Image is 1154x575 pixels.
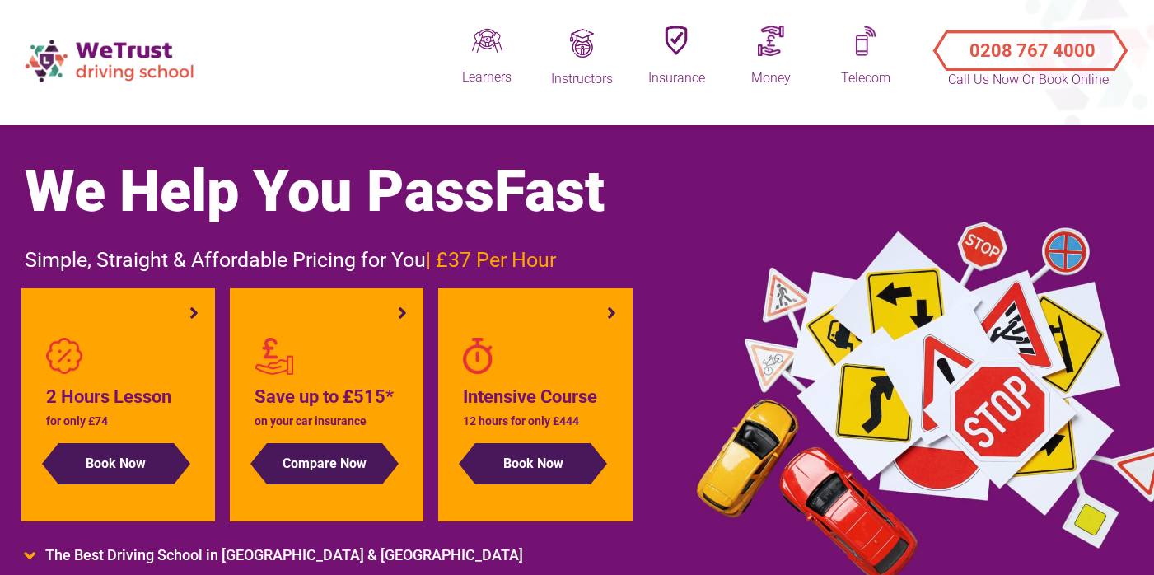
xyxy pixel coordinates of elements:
[463,338,608,484] a: Intensive Course 12 hours for only £444 Book Now
[426,248,556,272] span: | £37 Per Hour
[25,546,962,564] li: The Best Driving School in [GEOGRAPHIC_DATA] & [GEOGRAPHIC_DATA]
[940,26,1117,59] button: Call Us Now or Book Online
[665,26,688,56] img: Insuranceq.png
[46,383,191,411] h4: 2 Hours Lesson
[46,338,83,375] img: badge-percent-light.png
[463,338,493,375] img: stopwatch-regular.png
[472,26,502,56] img: Driveq.png
[568,29,596,58] img: Trainingq.png
[58,443,174,484] button: Book Now
[25,157,605,225] span: We Help You Pass
[946,70,1111,90] p: Call Us Now or Book Online
[267,443,382,484] button: Compare Now
[255,414,367,428] span: on your car insurance
[25,248,556,272] span: Simple, Straight & Affordable Pricing for You
[16,31,206,90] img: wetrust-ds-logo.png
[475,443,591,484] button: Book Now
[46,338,191,484] a: 2 Hours Lesson for only £74 Book Now
[758,26,784,56] img: Moneyq.png
[255,338,399,484] a: Save up to £515* on your car insurance Compare Now
[463,383,608,411] h4: Intensive Course
[825,69,907,88] div: Telecom
[255,383,399,411] h4: Save up to £515*
[46,414,108,428] span: for only £74
[635,69,717,88] div: Insurance
[494,157,605,225] span: Fast
[855,26,877,56] img: Mobileq.png
[730,69,812,88] div: Money
[446,68,528,86] div: Learners
[255,338,294,375] img: red-personal-loans2.png
[919,16,1138,74] a: Call Us Now or Book Online 0208 767 4000
[540,70,623,88] div: Instructors
[463,414,579,428] span: 12 hours for only £444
